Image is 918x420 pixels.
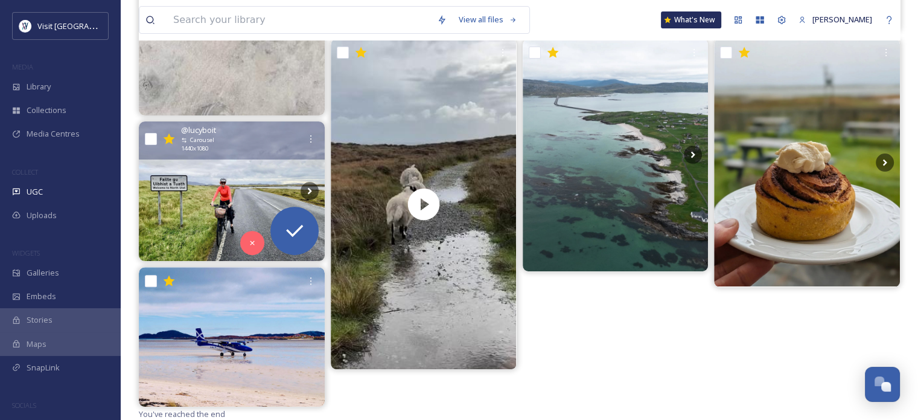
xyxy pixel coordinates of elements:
[139,267,325,407] img: Good morning. Heading home today. Overcast and rainy here in deepest Surrey. Have some blue skies...
[661,11,721,28] a: What's New
[27,314,53,326] span: Stories
[27,105,66,116] span: Collections
[27,291,56,302] span: Embeds
[865,367,900,402] button: Open Chat
[190,136,214,144] span: Carousel
[453,8,523,31] a: View all files
[12,167,38,176] span: COLLECT
[181,124,216,136] span: @ lucyboit
[139,409,225,419] span: You've reached the end
[27,267,59,279] span: Galleries
[27,338,46,350] span: Maps
[12,248,40,257] span: WIDGETS
[27,186,43,198] span: UGC
[139,121,325,261] img: Day 3 of the Hebridean Way 🚲 📍Benbecula to Berneray via North Uist - 71km #cycle #cyclepacking #h...
[181,144,208,153] span: 1440 x 1080
[27,128,80,140] span: Media Centres
[37,20,131,31] span: Visit [GEOGRAPHIC_DATA]
[812,14,872,25] span: [PERSON_NAME]
[523,39,709,271] img: A calm morning crossing from Barra to Eriskay . . . #SonyAlpha #AlphaUniverseBySony #DJI #DJIGlob...
[27,210,57,221] span: Uploads
[27,362,60,373] span: SnapLink
[27,81,51,92] span: Library
[167,7,431,33] input: Search your library
[19,20,31,32] img: Untitled%20design%20%2897%29.png
[12,401,36,410] span: SOCIALS
[714,39,900,286] img: Hello, autumn. 🍂 Our pumpkin spice buns are back by popular request 🍁 We also have a bramble & cu...
[12,62,33,71] span: MEDIA
[792,8,878,31] a: [PERSON_NAME]
[331,39,517,370] img: thumbnail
